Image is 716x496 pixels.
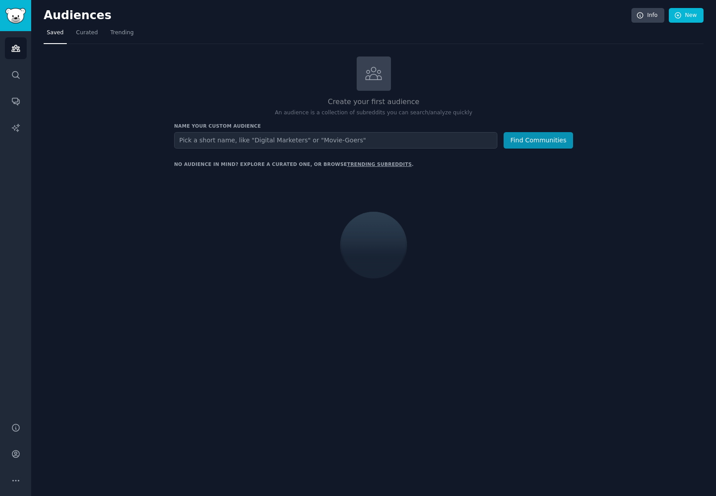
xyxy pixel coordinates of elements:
[107,26,137,44] a: Trending
[47,29,64,37] span: Saved
[110,29,134,37] span: Trending
[631,8,664,23] a: Info
[76,29,98,37] span: Curated
[44,26,67,44] a: Saved
[174,97,573,108] h2: Create your first audience
[669,8,704,23] a: New
[174,109,573,117] p: An audience is a collection of subreddits you can search/analyze quickly
[174,161,414,167] div: No audience in mind? Explore a curated one, or browse .
[44,8,631,23] h2: Audiences
[504,132,573,149] button: Find Communities
[174,123,573,129] h3: Name your custom audience
[5,8,26,24] img: GummySearch logo
[174,132,497,149] input: Pick a short name, like "Digital Marketers" or "Movie-Goers"
[73,26,101,44] a: Curated
[347,161,411,167] a: trending subreddits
